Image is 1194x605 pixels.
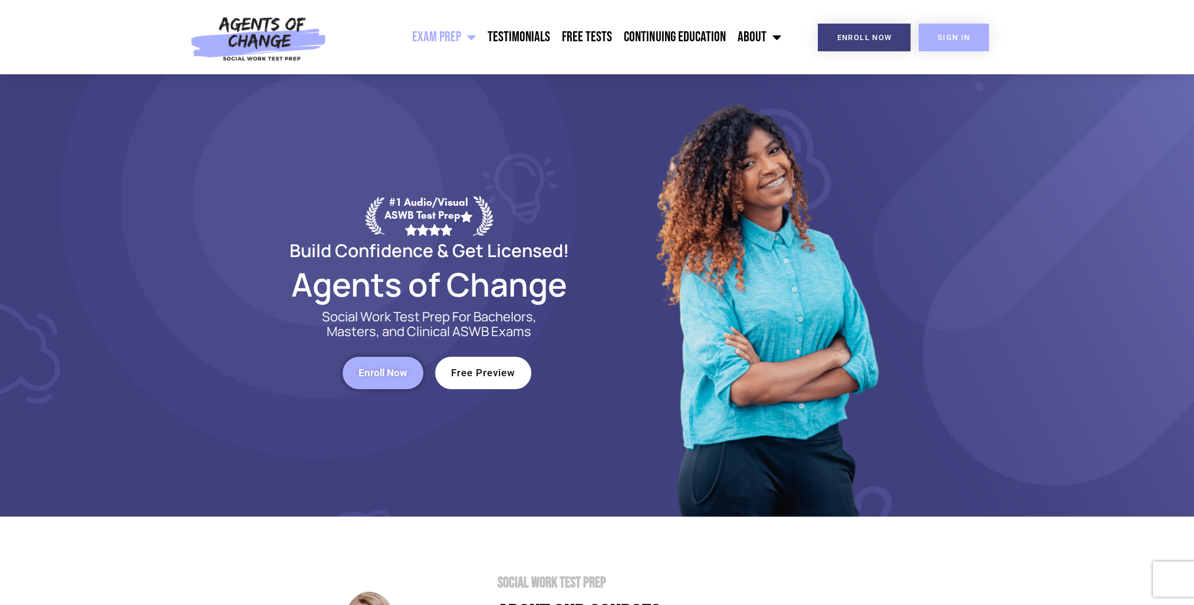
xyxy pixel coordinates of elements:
a: Enroll Now [818,24,910,51]
a: Continuing Education [618,22,731,52]
span: Enroll Now [358,368,407,378]
a: SIGN IN [919,24,989,51]
p: Social Work Test Prep For Bachelors, Masters, and Clinical ASWB Exams [308,310,550,339]
h1: Social Work Test Prep [497,576,933,590]
nav: Menu [333,22,787,52]
h2: Build Confidence & Get Licensed! [261,242,597,259]
a: Enroll Now [343,357,423,389]
a: About [731,22,787,52]
a: Testimonials [482,22,556,52]
a: Exam Prep [406,22,482,52]
img: Website Image 1 (1) [647,74,883,517]
span: Free Preview [451,368,515,378]
a: Free Tests [556,22,618,52]
h2: Agents of Change [261,271,597,298]
span: Enroll Now [837,34,892,41]
span: SIGN IN [938,34,971,41]
a: Free Preview [435,357,531,389]
div: #1 Audio/Visual ASWB Test Prep [384,196,473,235]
